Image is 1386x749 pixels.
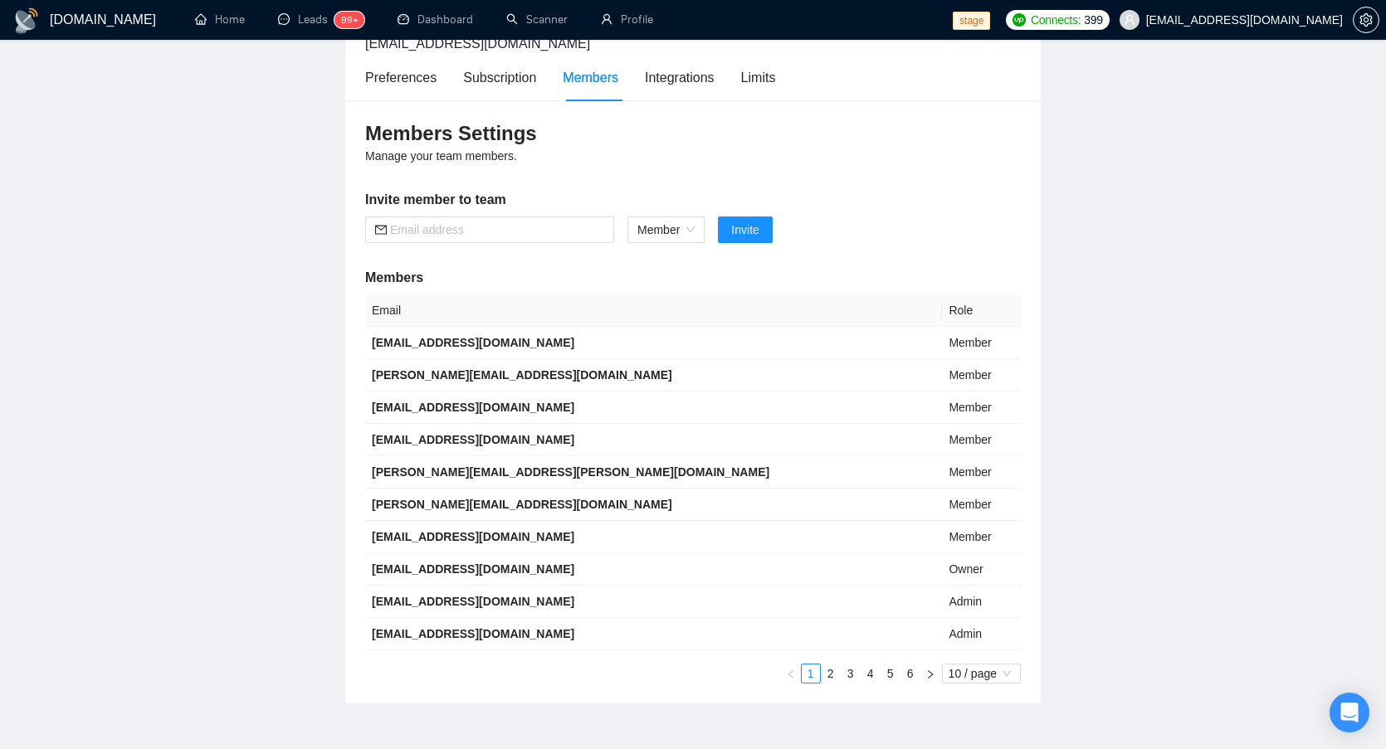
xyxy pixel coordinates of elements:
[645,67,715,88] div: Integrations
[942,489,1021,521] td: Member
[365,67,437,88] div: Preferences
[398,12,473,27] a: dashboardDashboard
[821,664,841,683] li: 2
[563,67,618,88] div: Members
[365,149,517,163] span: Manage your team members.
[942,553,1021,586] td: Owner
[1330,693,1369,732] div: Open Intercom Messenger
[372,498,672,511] b: [PERSON_NAME][EMAIL_ADDRESS][DOMAIN_NAME]
[13,7,40,34] img: logo
[741,67,776,88] div: Limits
[786,669,796,679] span: left
[942,359,1021,392] td: Member
[463,67,536,88] div: Subscription
[801,664,821,683] li: 1
[1354,13,1379,27] span: setting
[920,664,940,683] button: right
[334,12,364,28] sup: 99+
[372,368,672,382] b: [PERSON_NAME][EMAIL_ADDRESS][DOMAIN_NAME]
[881,664,900,683] li: 5
[731,221,759,239] span: Invite
[900,664,920,683] li: 6
[278,12,364,27] a: messageLeads99+
[1124,14,1135,26] span: user
[372,433,574,446] b: [EMAIL_ADDRESS][DOMAIN_NAME]
[372,530,574,543] b: [EMAIL_ADDRESS][DOMAIN_NAME]
[942,424,1021,456] td: Member
[942,664,1021,683] div: Page Size
[365,294,942,327] th: Email
[375,224,387,236] span: mail
[841,664,861,683] li: 3
[637,217,695,242] span: Member
[822,664,840,683] a: 2
[372,336,574,349] b: [EMAIL_ADDRESS][DOMAIN_NAME]
[1353,13,1379,27] a: setting
[942,618,1021,650] td: Admin
[942,327,1021,359] td: Member
[601,12,653,27] a: userProfile
[1084,11,1102,29] span: 399
[942,456,1021,489] td: Member
[365,120,1021,147] h3: Members Settings
[881,664,900,683] a: 5
[802,664,820,683] a: 1
[1031,11,1081,29] span: Connects:
[1353,7,1379,33] button: setting
[372,562,574,576] b: [EMAIL_ADDRESS][DOMAIN_NAME]
[781,664,801,683] li: Previous Page
[861,664,881,683] li: 4
[942,294,1021,327] th: Role
[372,627,574,640] b: [EMAIL_ADDRESS][DOMAIN_NAME]
[925,669,935,679] span: right
[365,268,1021,288] h5: Members
[942,521,1021,553] td: Member
[390,221,604,239] input: Email address
[195,12,245,27] a: homeHome
[901,664,920,683] a: 6
[506,12,568,27] a: searchScanner
[842,664,860,683] a: 3
[372,401,574,414] b: [EMAIL_ADDRESS][DOMAIN_NAME]
[949,664,1014,683] span: 10 / page
[781,664,801,683] button: left
[861,664,880,683] a: 4
[372,465,769,479] b: [PERSON_NAME][EMAIL_ADDRESS][PERSON_NAME][DOMAIN_NAME]
[365,36,590,51] span: [EMAIL_ADDRESS][DOMAIN_NAME]
[942,586,1021,618] td: Admin
[942,392,1021,424] td: Member
[365,190,1021,210] h5: Invite member to team
[1013,13,1026,27] img: upwork-logo.png
[372,595,574,608] b: [EMAIL_ADDRESS][DOMAIN_NAME]
[718,216,772,243] button: Invite
[953,12,990,30] span: stage
[920,664,940,683] li: Next Page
